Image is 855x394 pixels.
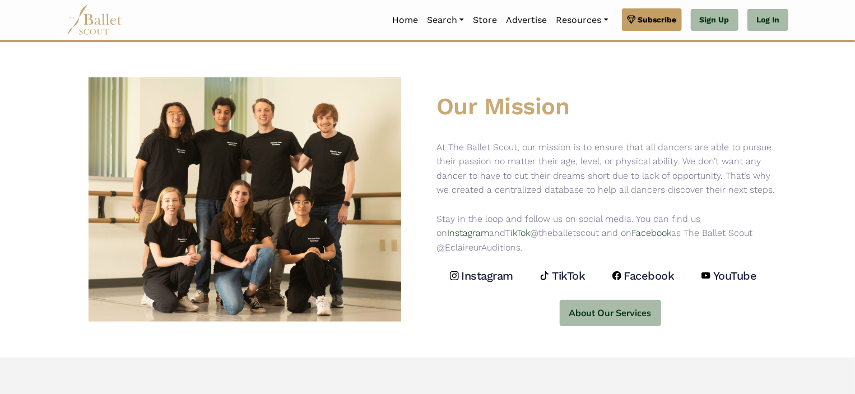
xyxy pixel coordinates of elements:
span: Subscribe [638,13,677,26]
a: Log In [747,9,788,31]
img: gem.svg [627,13,636,26]
a: TikTok [540,268,588,283]
button: About Our Services [560,300,661,326]
a: Sign Up [691,9,738,31]
a: About Our Services [436,286,784,326]
a: Subscribe [622,8,682,31]
a: Resources [551,8,612,32]
a: Home [388,8,422,32]
a: Instagram [450,268,516,283]
img: Ballet Scout Group Picture [89,73,401,326]
a: Search [422,8,468,32]
p: At The Ballet Scout, our mission is to ensure that all dancers are able to pursue their passion n... [436,140,784,255]
h1: Our Mission [436,91,784,122]
img: facebook logo [612,271,621,280]
a: Advertise [501,8,551,32]
img: youtube logo [701,271,710,280]
h4: Facebook [624,268,675,283]
a: TikTok [505,228,530,238]
h4: YouTube [713,268,757,283]
h4: Instagram [461,268,513,283]
a: YouTube [701,268,759,283]
a: Store [468,8,501,32]
a: Facebook [631,228,671,238]
a: Instagram [447,228,489,238]
img: tiktok logo [540,271,549,280]
a: Facebook [612,268,677,283]
img: instagram logo [450,271,459,280]
h4: TikTok [552,268,585,283]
